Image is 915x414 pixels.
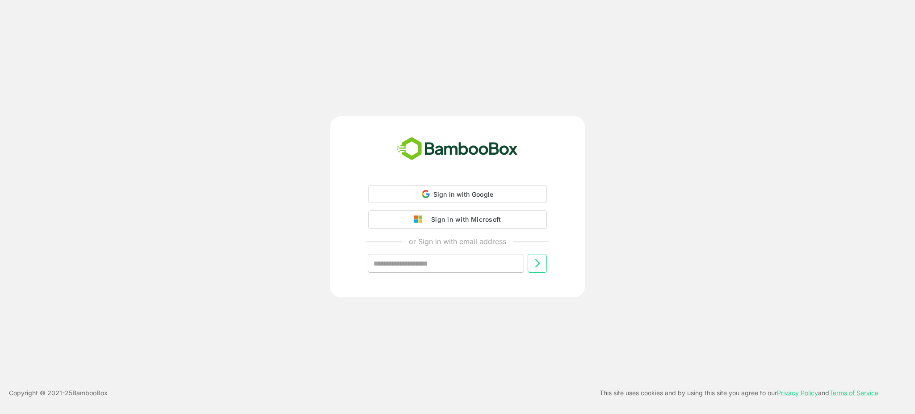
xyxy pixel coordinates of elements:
a: Terms of Service [829,389,878,397]
span: Sign in with Google [433,190,494,198]
div: Sign in with Microsoft [427,214,501,225]
img: google [414,215,427,224]
p: Copyright © 2021- 25 BambooBox [9,388,108,398]
p: This site uses cookies and by using this site you agree to our and [600,388,878,398]
img: bamboobox [392,134,523,164]
a: Privacy Policy [777,389,818,397]
button: Sign in with Microsoft [368,210,547,229]
div: Sign in with Google [368,185,547,203]
p: or Sign in with email address [409,236,506,247]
